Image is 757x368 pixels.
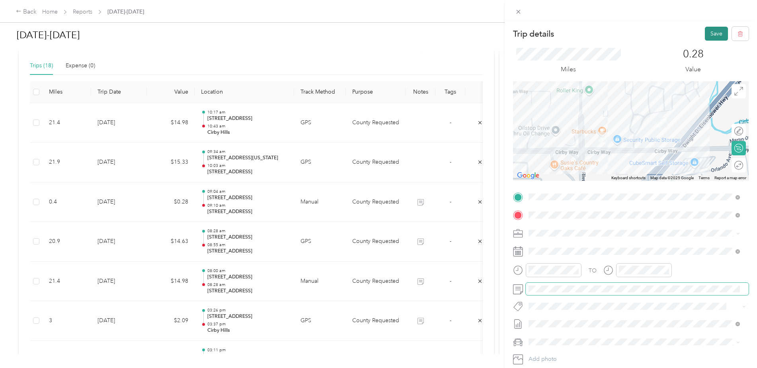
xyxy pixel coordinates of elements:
[515,170,541,181] img: Google
[515,170,541,181] a: Open this area in Google Maps (opens a new window)
[712,323,757,368] iframe: Everlance-gr Chat Button Frame
[513,28,554,39] p: Trip details
[650,176,694,180] span: Map data ©2025 Google
[683,48,704,61] p: 0.28
[611,175,646,181] button: Keyboard shortcuts
[705,27,728,41] button: Save
[685,65,701,74] p: Value
[589,266,597,275] div: TO
[526,354,749,365] button: Add photo
[714,176,746,180] a: Report a map error
[698,176,710,180] a: Terms (opens in new tab)
[561,65,576,74] p: Miles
